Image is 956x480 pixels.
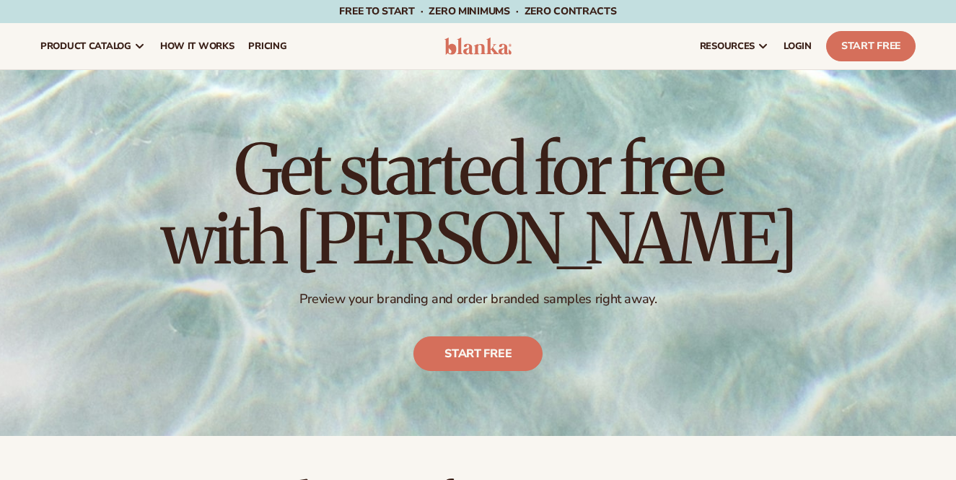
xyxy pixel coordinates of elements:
span: Free to start · ZERO minimums · ZERO contracts [339,4,616,18]
a: resources [693,23,776,69]
span: resources [700,40,755,52]
img: logo [444,38,512,55]
p: Preview your branding and order branded samples right away. [161,291,796,307]
span: product catalog [40,40,131,52]
a: LOGIN [776,23,819,69]
span: How It Works [160,40,234,52]
h1: Get started for free with [PERSON_NAME] [161,135,796,274]
span: LOGIN [784,40,812,52]
a: pricing [241,23,294,69]
a: product catalog [33,23,153,69]
a: Start Free [826,31,916,61]
span: pricing [248,40,286,52]
a: Start free [413,336,543,371]
a: How It Works [153,23,242,69]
